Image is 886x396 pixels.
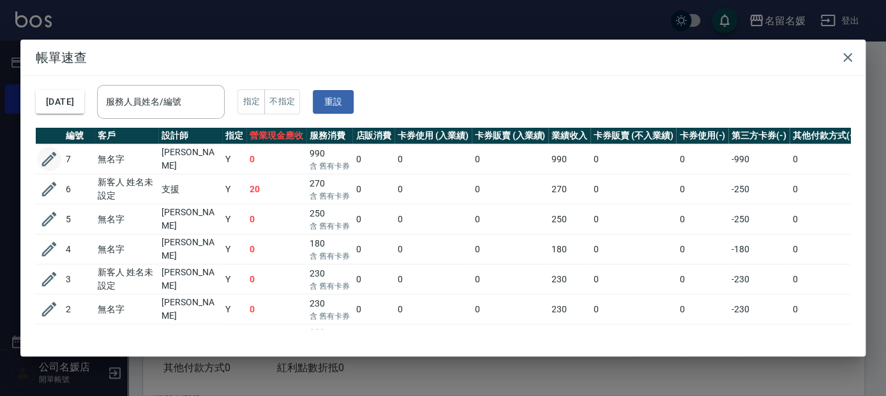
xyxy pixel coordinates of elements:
[472,204,549,234] td: 0
[306,174,353,204] td: 270
[590,234,676,264] td: 0
[472,128,549,144] th: 卡券販賣 (入業績)
[676,324,728,353] td: 0
[246,294,306,324] td: 0
[394,128,472,144] th: 卡券使用 (入業績)
[94,204,158,234] td: 無名字
[790,264,860,294] td: 0
[306,144,353,174] td: 990
[246,128,306,144] th: 營業現金應收
[222,204,246,234] td: Y
[63,204,94,234] td: 5
[548,128,590,144] th: 業績收入
[676,204,728,234] td: 0
[158,294,222,324] td: [PERSON_NAME]
[548,234,590,264] td: 180
[790,144,860,174] td: 0
[728,204,790,234] td: -250
[158,128,222,144] th: 設計師
[94,294,158,324] td: 無名字
[472,264,549,294] td: 0
[548,264,590,294] td: 230
[264,89,300,114] button: 不指定
[352,204,394,234] td: 0
[590,204,676,234] td: 0
[222,324,246,353] td: Y
[222,128,246,144] th: 指定
[94,174,158,204] td: 新客人 姓名未設定
[63,144,94,174] td: 7
[394,294,472,324] td: 0
[94,324,158,353] td: 無名字
[158,264,222,294] td: [PERSON_NAME]
[472,324,549,353] td: 0
[728,144,790,174] td: -990
[246,234,306,264] td: 0
[590,324,676,353] td: 0
[548,324,590,353] td: 990
[310,220,350,232] p: 含 舊有卡券
[728,294,790,324] td: -230
[63,264,94,294] td: 3
[728,174,790,204] td: -250
[222,234,246,264] td: Y
[728,234,790,264] td: -180
[472,294,549,324] td: 0
[394,174,472,204] td: 0
[790,324,860,353] td: 0
[394,234,472,264] td: 0
[310,250,350,262] p: 含 舊有卡券
[63,128,94,144] th: 編號
[222,174,246,204] td: Y
[352,324,394,353] td: 0
[222,294,246,324] td: Y
[728,128,790,144] th: 第三方卡券(-)
[790,234,860,264] td: 0
[472,174,549,204] td: 0
[590,144,676,174] td: 0
[394,204,472,234] td: 0
[310,190,350,202] p: 含 舊有卡券
[63,234,94,264] td: 4
[306,264,353,294] td: 230
[222,144,246,174] td: Y
[352,174,394,204] td: 0
[676,174,728,204] td: 0
[590,174,676,204] td: 0
[728,324,790,353] td: -990
[306,128,353,144] th: 服務消費
[394,324,472,353] td: 0
[728,264,790,294] td: -230
[63,174,94,204] td: 6
[246,324,306,353] td: 0
[352,144,394,174] td: 0
[63,294,94,324] td: 2
[548,144,590,174] td: 990
[158,234,222,264] td: [PERSON_NAME]
[310,280,350,292] p: 含 舊有卡券
[20,40,866,75] h2: 帳單速查
[158,324,222,353] td: 葉沛琪
[36,90,84,114] button: [DATE]
[472,234,549,264] td: 0
[246,204,306,234] td: 0
[306,324,353,353] td: 990
[676,144,728,174] td: 0
[306,204,353,234] td: 250
[306,294,353,324] td: 230
[790,174,860,204] td: 0
[94,264,158,294] td: 新客人 姓名未設定
[158,174,222,204] td: 支援
[352,294,394,324] td: 0
[590,128,676,144] th: 卡券販賣 (不入業績)
[352,264,394,294] td: 0
[158,204,222,234] td: [PERSON_NAME]
[676,294,728,324] td: 0
[352,128,394,144] th: 店販消費
[246,144,306,174] td: 0
[306,234,353,264] td: 180
[472,144,549,174] td: 0
[63,324,94,353] td: 1
[676,234,728,264] td: 0
[310,310,350,322] p: 含 舊有卡券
